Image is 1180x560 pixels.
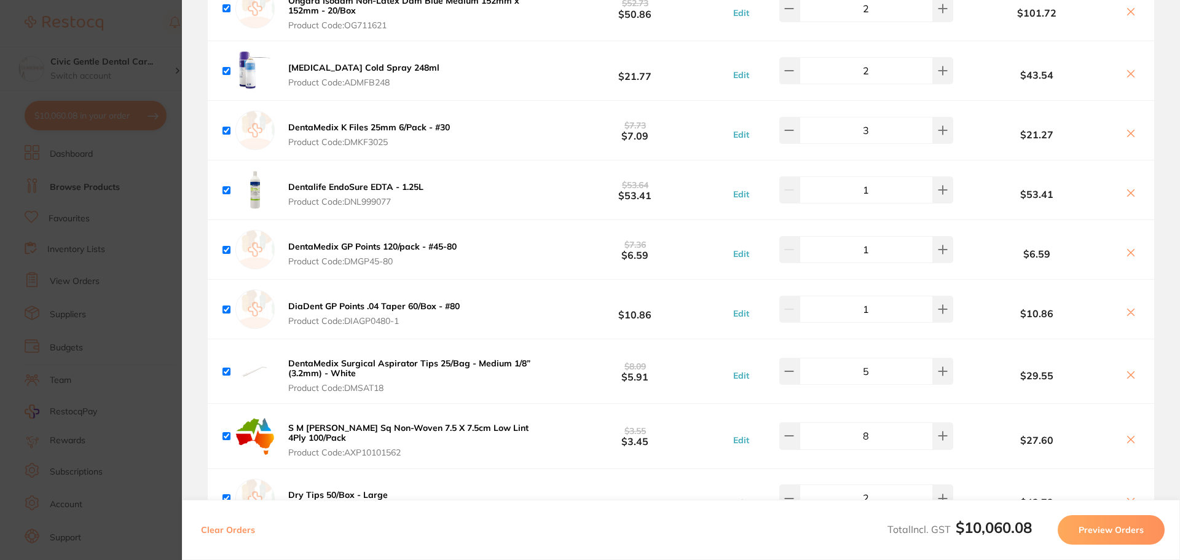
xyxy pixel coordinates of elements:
[956,189,1117,200] b: $53.41
[235,417,275,455] img: Z3V6YTFieQ
[288,489,388,500] b: Dry Tips 50/Box - Large
[288,20,540,30] span: Product Code: OG711621
[285,489,398,515] button: Dry Tips 50/Box - Large Product Code:MON291542
[730,7,753,18] button: Edit
[624,120,646,131] span: $7.73
[288,422,529,443] b: S M [PERSON_NAME] Sq Non-Woven 7.5 X 7.5cm Low Lint 4Ply 100/Pack
[285,62,443,88] button: [MEDICAL_DATA] Cold Spray 248ml Product Code:ADMFB248
[956,69,1117,81] b: $43.54
[543,119,726,142] b: $7.09
[887,523,1032,535] span: Total Incl. GST
[285,422,543,458] button: S M [PERSON_NAME] Sq Non-Woven 7.5 X 7.5cm Low Lint 4Ply 100/Pack Product Code:AXP10101562
[288,181,423,192] b: Dentalife EndoSure EDTA - 1.25L
[956,370,1117,381] b: $29.55
[624,239,646,250] span: $7.36
[288,383,540,393] span: Product Code: DMSAT18
[956,129,1117,140] b: $21.27
[235,230,275,269] img: empty.jpg
[288,316,460,326] span: Product Code: DIAGP0480-1
[730,189,753,200] button: Edit
[543,239,726,261] b: $6.59
[956,7,1117,18] b: $101.72
[285,301,463,326] button: DiaDent GP Points .04 Taper 60/Box - #80 Product Code:DIAGP0480-1
[285,181,427,207] button: Dentalife EndoSure EDTA - 1.25L Product Code:DNL999077
[730,129,753,140] button: Edit
[956,497,1117,508] b: $42.72
[288,301,460,312] b: DiaDent GP Points .04 Taper 60/Box - #80
[543,487,726,510] b: $21.36
[956,248,1117,259] b: $6.59
[288,197,423,207] span: Product Code: DNL999077
[543,298,726,321] b: $10.86
[730,248,753,259] button: Edit
[288,122,450,133] b: DentaMedix K Files 25mm 6/Pack - #30
[235,51,275,90] img: ZHNxZHRqNw
[730,497,753,508] button: Edit
[288,62,439,73] b: [MEDICAL_DATA] Cold Spray 248ml
[624,361,646,372] span: $8.09
[288,77,439,87] span: Product Code: ADMFB248
[543,360,726,383] b: $5.91
[956,308,1117,319] b: $10.86
[235,479,275,518] img: empty.jpg
[235,290,275,329] img: empty.jpg
[730,370,753,381] button: Edit
[543,60,726,82] b: $21.77
[285,358,543,393] button: DentaMedix Surgical Aspirator Tips 25/Bag - Medium 1/8” (3.2mm) - White Product Code:DMSAT18
[288,241,457,252] b: DentaMedix GP Points 120/pack - #45-80
[730,308,753,319] button: Edit
[285,122,454,148] button: DentaMedix K Files 25mm 6/Pack - #30 Product Code:DMKF3025
[624,425,646,436] span: $3.55
[288,256,457,266] span: Product Code: DMGP45-80
[235,170,275,210] img: d2VucTB3MQ
[622,179,648,191] span: $53.64
[197,515,259,545] button: Clear Orders
[956,518,1032,537] b: $10,060.08
[288,137,450,147] span: Product Code: DMKF3025
[288,448,540,457] span: Product Code: AXP10101562
[1058,515,1165,545] button: Preview Orders
[956,435,1117,446] b: $27.60
[543,179,726,202] b: $53.41
[730,69,753,81] button: Edit
[235,111,275,150] img: empty.jpg
[543,425,726,448] b: $3.45
[235,352,275,391] img: dmc0anQxaw
[288,358,530,379] b: DentaMedix Surgical Aspirator Tips 25/Bag - Medium 1/8” (3.2mm) - White
[285,241,460,267] button: DentaMedix GP Points 120/pack - #45-80 Product Code:DMGP45-80
[730,435,753,446] button: Edit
